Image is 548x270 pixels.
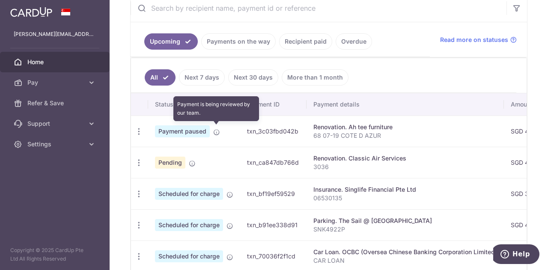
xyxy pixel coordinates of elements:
span: Support [27,119,84,128]
td: txn_bf19ef59529 [240,178,307,209]
span: Pay [27,78,84,87]
span: Scheduled for charge [155,219,223,231]
div: Renovation. Ah tee furniture [313,123,497,131]
span: Payment paused [155,125,210,137]
div: Insurance. Singlife Financial Pte Ltd [313,185,497,194]
td: txn_3c03fbd042b [240,116,307,147]
div: Payment is being reviewed by our team. [173,96,259,121]
p: CAR LOAN [313,256,497,265]
span: Scheduled for charge [155,188,223,200]
div: Parking. The Sail @ [GEOGRAPHIC_DATA] [313,217,497,225]
span: Read more on statuses [440,36,508,44]
th: Payment ID [240,93,307,116]
a: All [145,69,176,86]
a: Overdue [336,33,372,50]
img: CardUp [10,7,52,17]
a: Next 30 days [228,69,278,86]
span: Amount [511,100,533,109]
a: Read more on statuses [440,36,517,44]
span: Scheduled for charge [155,250,223,262]
span: Status [155,100,173,109]
p: [PERSON_NAME][EMAIL_ADDRESS][DOMAIN_NAME] [14,30,96,39]
span: Home [27,58,84,66]
div: Car Loan. OCBC (Oversea Chinese Banking Corporation Limited) [313,248,497,256]
p: 3036 [313,163,497,171]
a: Payments on the way [201,33,276,50]
span: Pending [155,157,185,169]
p: 68 07-19 COTE D AZUR [313,131,497,140]
p: 06530135 [313,194,497,202]
th: Payment details [307,93,504,116]
div: Renovation. Classic Air Services [313,154,497,163]
td: txn_ca847db766d [240,147,307,178]
td: txn_b91ee338d91 [240,209,307,240]
a: Recipient paid [279,33,332,50]
a: Upcoming [144,33,198,50]
span: Refer & Save [27,99,84,107]
a: More than 1 month [282,69,348,86]
span: Settings [27,140,84,148]
iframe: Opens a widget where you can find more information [493,244,539,266]
a: Next 7 days [179,69,225,86]
p: SNK4922P [313,225,497,234]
